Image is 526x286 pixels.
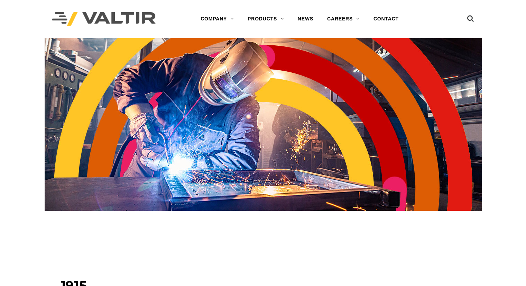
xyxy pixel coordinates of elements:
a: NEWS [291,12,320,26]
img: Valtir [52,12,156,26]
img: Header_Timeline [45,38,482,211]
a: COMPANY [194,12,241,26]
a: CAREERS [320,12,367,26]
a: CONTACT [367,12,406,26]
a: PRODUCTS [241,12,291,26]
